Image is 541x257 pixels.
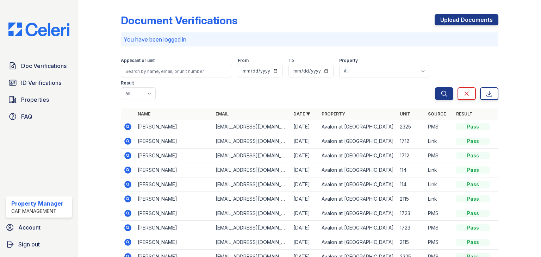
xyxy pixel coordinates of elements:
span: Sign out [18,240,40,249]
td: 2115 [397,235,425,250]
a: ID Verifications [6,76,72,90]
td: [PERSON_NAME] [135,206,213,221]
div: Pass [456,224,490,231]
td: Avalon at [GEOGRAPHIC_DATA] [319,235,397,250]
a: Properties [6,93,72,107]
td: [EMAIL_ADDRESS][DOMAIN_NAME] [213,192,291,206]
td: Avalon at [GEOGRAPHIC_DATA] [319,134,397,149]
span: FAQ [21,112,32,121]
td: Avalon at [GEOGRAPHIC_DATA] [319,149,397,163]
td: 1712 [397,149,425,163]
td: 1712 [397,134,425,149]
td: [PERSON_NAME] [135,120,213,134]
td: [DATE] [291,235,319,250]
a: Upload Documents [435,14,498,25]
a: FAQ [6,109,72,124]
div: Pass [456,239,490,246]
td: [DATE] [291,192,319,206]
div: Pass [456,123,490,130]
td: Avalon at [GEOGRAPHIC_DATA] [319,192,397,206]
td: PMS [425,235,453,250]
td: [EMAIL_ADDRESS][DOMAIN_NAME] [213,163,291,177]
div: Property Manager [11,199,63,208]
td: PMS [425,149,453,163]
div: Document Verifications [121,14,237,27]
td: 1723 [397,206,425,221]
td: Avalon at [GEOGRAPHIC_DATA] [319,163,397,177]
span: ID Verifications [21,79,61,87]
a: Name [138,111,150,117]
td: Avalon at [GEOGRAPHIC_DATA] [319,206,397,221]
td: [EMAIL_ADDRESS][DOMAIN_NAME] [213,149,291,163]
a: Property [322,111,345,117]
div: Pass [456,210,490,217]
div: Pass [456,167,490,174]
td: [EMAIL_ADDRESS][DOMAIN_NAME] [213,177,291,192]
td: [DATE] [291,163,319,177]
a: Unit [400,111,410,117]
td: 2115 [397,192,425,206]
td: [EMAIL_ADDRESS][DOMAIN_NAME] [213,235,291,250]
td: [DATE] [291,221,319,235]
td: [PERSON_NAME] [135,235,213,250]
td: [EMAIL_ADDRESS][DOMAIN_NAME] [213,120,291,134]
div: Pass [456,138,490,145]
a: Sign out [3,237,75,251]
td: PMS [425,120,453,134]
td: 114 [397,177,425,192]
div: Pass [456,152,490,159]
td: Link [425,163,453,177]
span: Doc Verifications [21,62,67,70]
img: CE_Logo_Blue-a8612792a0a2168367f1c8372b55b34899dd931a85d93a1a3d3e32e68fde9ad4.png [3,23,75,36]
td: Avalon at [GEOGRAPHIC_DATA] [319,177,397,192]
input: Search by name, email, or unit number [121,65,232,77]
td: [PERSON_NAME] [135,134,213,149]
a: Result [456,111,473,117]
td: PMS [425,221,453,235]
td: 114 [397,163,425,177]
td: [DATE] [291,177,319,192]
td: [PERSON_NAME] [135,163,213,177]
td: [PERSON_NAME] [135,149,213,163]
td: [DATE] [291,206,319,221]
td: 1723 [397,221,425,235]
td: Avalon at [GEOGRAPHIC_DATA] [319,221,397,235]
td: [PERSON_NAME] [135,192,213,206]
label: Property [339,58,358,63]
a: Source [428,111,446,117]
span: Account [18,223,41,232]
td: 2325 [397,120,425,134]
td: Avalon at [GEOGRAPHIC_DATA] [319,120,397,134]
a: Doc Verifications [6,59,72,73]
td: Link [425,192,453,206]
label: Applicant or unit [121,58,155,63]
div: Pass [456,195,490,202]
div: Pass [456,181,490,188]
td: [DATE] [291,120,319,134]
a: Account [3,220,75,234]
label: To [288,58,294,63]
td: [PERSON_NAME] [135,177,213,192]
td: [EMAIL_ADDRESS][DOMAIN_NAME] [213,221,291,235]
span: Properties [21,95,49,104]
td: [DATE] [291,134,319,149]
label: Result [121,80,134,86]
a: Date ▼ [293,111,310,117]
td: PMS [425,206,453,221]
label: From [238,58,249,63]
div: CAF Management [11,208,63,215]
a: Email [216,111,229,117]
td: Link [425,134,453,149]
td: [EMAIL_ADDRESS][DOMAIN_NAME] [213,134,291,149]
td: [EMAIL_ADDRESS][DOMAIN_NAME] [213,206,291,221]
td: [PERSON_NAME] [135,221,213,235]
p: You have been logged in [124,35,496,44]
td: [DATE] [291,149,319,163]
td: Link [425,177,453,192]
